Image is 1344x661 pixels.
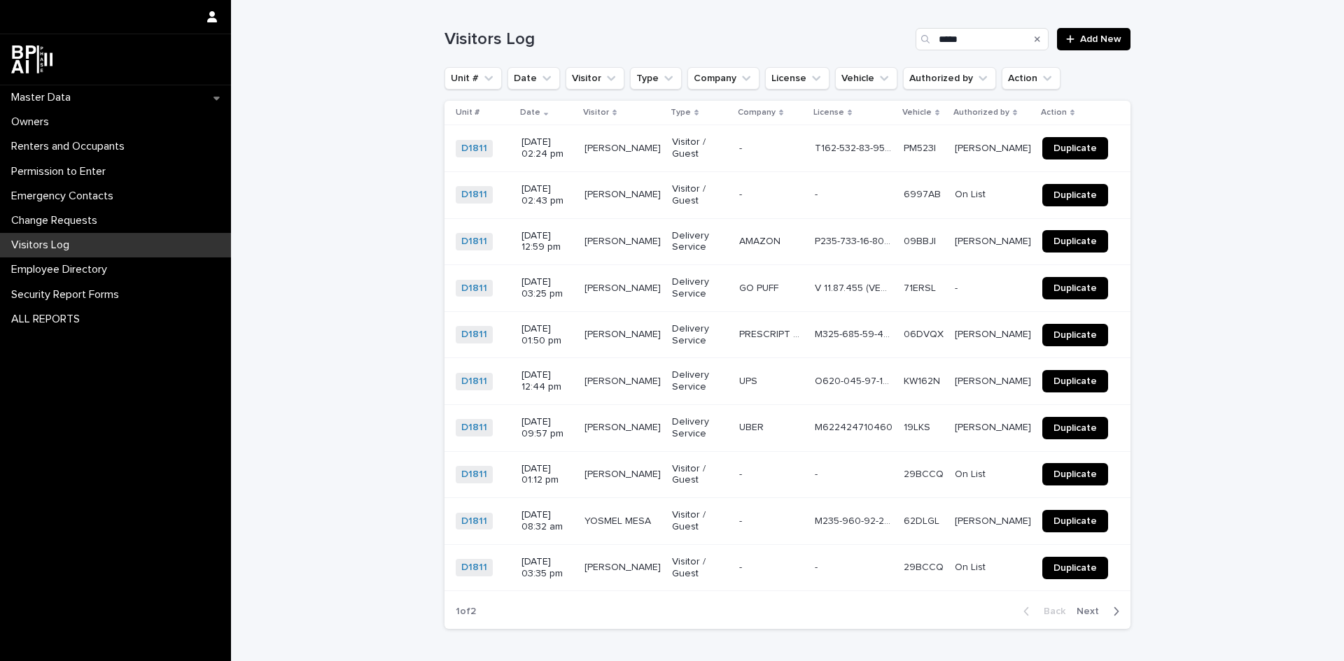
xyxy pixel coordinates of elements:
[904,419,933,434] p: 19LKS
[584,233,664,248] p: [PERSON_NAME]
[1053,423,1097,433] span: Duplicate
[739,326,806,341] p: PRESCRIPT DRIVE
[584,280,664,294] p: [PERSON_NAME]
[815,326,895,341] p: M325-685-59-415-0
[521,509,573,533] p: [DATE] 08:32 am
[815,466,820,481] p: -
[672,183,728,207] p: Visitor / Guest
[6,214,108,227] p: Change Requests
[902,105,932,120] p: Vehicle
[953,105,1009,120] p: Authorized by
[1042,370,1108,392] a: Duplicate
[6,165,117,178] p: Permission to Enter
[955,513,1034,527] p: Claribel L. Cruz
[566,67,624,90] button: Visitor
[904,280,939,294] p: 71ERSL
[461,329,487,341] a: D1811
[955,140,1034,155] p: Claribel L. Cruz
[672,323,728,347] p: Delivery Service
[955,559,988,574] p: On List
[461,143,487,155] a: D1811
[1042,324,1108,346] a: Duplicate
[1053,516,1097,526] span: Duplicate
[739,233,783,248] p: AMAZON
[903,67,996,90] button: Authorized by
[739,559,745,574] p: -
[6,313,91,326] p: ALL REPORTS
[444,451,1130,498] tr: D1811 [DATE] 01:12 pm[PERSON_NAME][PERSON_NAME] Visitor / Guest-- -- 29BCCQ29BCCQ On ListOn List ...
[904,373,943,388] p: KW162N
[687,67,759,90] button: Company
[444,311,1130,358] tr: D1811 [DATE] 01:50 pm[PERSON_NAME][PERSON_NAME] Delivery ServicePRESCRIPT DRIVEPRESCRIPT DRIVE M3...
[444,125,1130,172] tr: D1811 [DATE] 02:24 pm[PERSON_NAME][PERSON_NAME] Visitor / Guest-- T162-532-83-959-0T162-532-83-95...
[584,140,664,155] p: [PERSON_NAME]
[521,369,573,393] p: [DATE] 12:44 pm
[815,373,895,388] p: O620-045-97-100-0
[815,280,895,294] p: V 11.87.455 (VENEZUELAN ID)
[738,105,776,120] p: Company
[955,186,988,201] p: On List
[1035,606,1065,616] span: Back
[955,419,1034,434] p: Claribel L. Cruz
[1042,557,1108,579] a: Duplicate
[1053,330,1097,340] span: Duplicate
[1053,283,1097,293] span: Duplicate
[739,419,766,434] p: UBER
[461,422,487,434] a: D1811
[461,236,487,248] a: D1811
[461,283,487,294] a: D1811
[955,233,1034,248] p: Claribel L. Cruz
[521,463,573,487] p: [DATE] 01:12 pm
[1053,190,1097,200] span: Duplicate
[1041,105,1067,120] p: Action
[904,140,939,155] p: PM523I
[444,498,1130,545] tr: D1811 [DATE] 08:32 amYOSMEL MESAYOSMEL MESA Visitor / Guest-- M235-960-92-296-0M235-960-92-296-0 ...
[672,136,728,160] p: Visitor / Guest
[815,186,820,201] p: -
[739,140,745,155] p: -
[521,230,573,254] p: [DATE] 12:59 pm
[904,466,946,481] p: 29BCCQ
[739,513,745,527] p: -
[583,105,609,120] p: Visitor
[584,186,664,201] p: [PERSON_NAME]
[672,416,728,440] p: Delivery Service
[672,276,728,300] p: Delivery Service
[672,463,728,487] p: Visitor / Guest
[835,67,897,90] button: Vehicle
[672,230,728,254] p: Delivery Service
[6,239,80,252] p: Visitors Log
[955,373,1034,388] p: Claribel L. Cruz
[671,105,691,120] p: Type
[507,67,560,90] button: Date
[444,67,502,90] button: Unit #
[1042,510,1108,532] a: Duplicate
[444,218,1130,265] tr: D1811 [DATE] 12:59 pm[PERSON_NAME][PERSON_NAME] Delivery ServiceAMAZONAMAZON P235-733-16-800-0P23...
[521,276,573,300] p: [DATE] 03:25 pm
[6,288,130,301] p: Security Report Forms
[584,419,664,434] p: [PERSON_NAME]
[1042,184,1108,206] a: Duplicate
[904,559,946,574] p: 29BCCQ
[1053,563,1097,573] span: Duplicate
[444,404,1130,451] tr: D1811 [DATE] 09:57 pm[PERSON_NAME][PERSON_NAME] Delivery ServiceUBERUBER M622424710460M6224247104...
[813,105,844,120] p: License
[521,323,573,347] p: [DATE] 01:50 pm
[11,45,52,73] img: dwgmcNfxSF6WIOOXiGgu
[739,186,745,201] p: -
[521,136,573,160] p: [DATE] 02:24 pm
[672,509,728,533] p: Visitor / Guest
[1042,230,1108,253] a: Duplicate
[1002,67,1060,90] button: Action
[1053,236,1097,246] span: Duplicate
[520,105,540,120] p: Date
[955,466,988,481] p: On List
[672,369,728,393] p: Delivery Service
[955,326,1034,341] p: Claribel L. Cruz
[916,28,1049,50] input: Search
[444,29,910,50] h1: Visitors Log
[739,280,781,294] p: GO PUFF
[6,115,60,129] p: Owners
[461,516,487,527] a: D1811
